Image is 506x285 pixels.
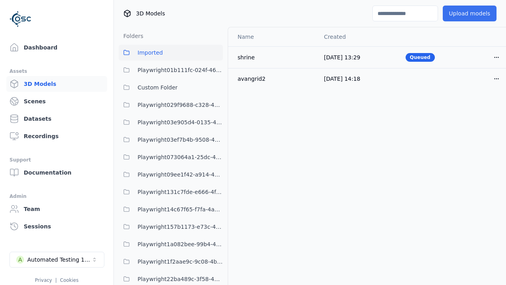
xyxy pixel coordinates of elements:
[138,187,223,197] span: Playwright131c7fde-e666-4f3e-be7e-075966dc97bc
[324,54,360,61] span: [DATE] 13:29
[119,97,223,113] button: Playwright029f9688-c328-482d-9c42-3b0c529f8514
[138,135,223,144] span: Playwright03ef7b4b-9508-47f0-8afd-5e0ec78663fc
[119,149,223,165] button: Playwright073064a1-25dc-42be-bd5d-9b023c0ea8dd
[119,201,223,217] button: Playwright14c67f65-f7fa-4a69-9dce-fa9a259dcaa1
[119,114,223,130] button: Playwright03e905d4-0135-4922-94e2-0c56aa41bf04
[119,236,223,252] button: Playwright1a082bee-99b4-4375-8133-1395ef4c0af5
[138,152,223,162] span: Playwright073064a1-25dc-42be-bd5d-9b023c0ea8dd
[9,8,32,30] img: Logo
[119,80,223,95] button: Custom Folder
[9,66,104,76] div: Assets
[238,53,311,61] div: shrine
[138,118,223,127] span: Playwright03e905d4-0135-4922-94e2-0c56aa41bf04
[138,222,223,232] span: Playwright157b1173-e73c-4808-a1ac-12e2e4cec217
[6,111,107,127] a: Datasets
[138,239,223,249] span: Playwright1a082bee-99b4-4375-8133-1395ef4c0af5
[119,132,223,148] button: Playwright03ef7b4b-9508-47f0-8afd-5e0ec78663fc
[238,75,311,83] div: avangrid2
[119,62,223,78] button: Playwright01b111fc-024f-466d-9bae-c06bfb571c6d
[6,201,107,217] a: Team
[16,256,24,264] div: A
[6,218,107,234] a: Sessions
[9,252,104,268] button: Select a workspace
[9,192,104,201] div: Admin
[60,277,79,283] a: Cookies
[138,83,177,92] span: Custom Folder
[119,219,223,235] button: Playwright157b1173-e73c-4808-a1ac-12e2e4cec217
[136,9,165,17] span: 3D Models
[35,277,52,283] a: Privacy
[138,274,223,284] span: Playwright22ba489c-3f58-40ce-82d9-297bfd19b528
[317,27,399,46] th: Created
[27,256,91,264] div: Automated Testing 1 - Playwright
[119,32,143,40] h3: Folders
[138,257,223,266] span: Playwright1f2aae9c-9c08-4bb6-a2d5-dc0ac64e971c
[119,184,223,200] button: Playwright131c7fde-e666-4f3e-be7e-075966dc97bc
[406,53,435,62] div: Queued
[324,76,360,82] span: [DATE] 14:18
[6,40,107,55] a: Dashboard
[138,65,223,75] span: Playwright01b111fc-024f-466d-9bae-c06bfb571c6d
[138,48,163,57] span: Imported
[138,170,223,179] span: Playwright09ee1f42-a914-43b3-abf1-e7ca57cf5f96
[9,155,104,165] div: Support
[6,128,107,144] a: Recordings
[119,167,223,182] button: Playwright09ee1f42-a914-43b3-abf1-e7ca57cf5f96
[443,6,497,21] button: Upload models
[6,165,107,180] a: Documentation
[6,93,107,109] a: Scenes
[119,45,223,61] button: Imported
[55,277,57,283] span: |
[138,205,223,214] span: Playwright14c67f65-f7fa-4a69-9dce-fa9a259dcaa1
[228,27,317,46] th: Name
[138,100,223,110] span: Playwright029f9688-c328-482d-9c42-3b0c529f8514
[6,76,107,92] a: 3D Models
[119,254,223,270] button: Playwright1f2aae9c-9c08-4bb6-a2d5-dc0ac64e971c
